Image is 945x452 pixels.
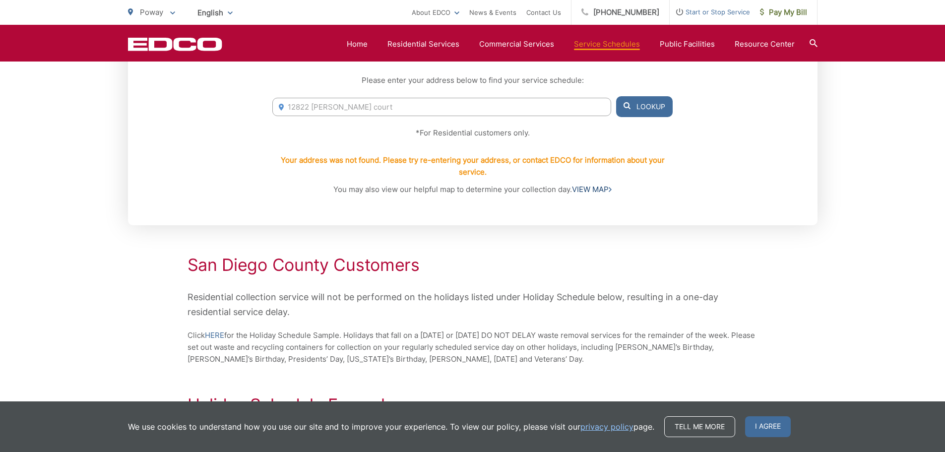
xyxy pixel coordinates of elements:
a: VIEW MAP [572,184,612,195]
h2: San Diego County Customers [188,255,758,275]
a: EDCD logo. Return to the homepage. [128,37,222,51]
span: Poway [140,7,163,17]
a: About EDCO [412,6,459,18]
h2: Holiday Schedule Example [188,395,758,415]
input: Enter Address [272,98,611,116]
p: Your address was not found. Please try re-entering your address, or contact EDCO for information ... [272,154,672,178]
a: HERE [205,329,224,341]
a: Residential Services [387,38,459,50]
a: Commercial Services [479,38,554,50]
p: Click for the Holiday Schedule Sample. Holidays that fall on a [DATE] or [DATE] DO NOT DELAY wast... [188,329,758,365]
p: Residential collection service will not be performed on the holidays listed under Holiday Schedul... [188,290,758,320]
a: Contact Us [526,6,561,18]
a: News & Events [469,6,516,18]
button: Lookup [616,96,673,117]
a: Tell me more [664,416,735,437]
a: Service Schedules [574,38,640,50]
span: I agree [745,416,791,437]
span: Pay My Bill [760,6,807,18]
span: English [190,4,240,21]
p: You may also view our helpful map to determine your collection day. [272,184,672,195]
p: We use cookies to understand how you use our site and to improve your experience. To view our pol... [128,421,654,433]
a: Home [347,38,368,50]
a: Resource Center [735,38,795,50]
a: privacy policy [580,421,633,433]
a: Public Facilities [660,38,715,50]
p: *For Residential customers only. [272,127,672,139]
p: Please enter your address below to find your service schedule: [272,74,672,86]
